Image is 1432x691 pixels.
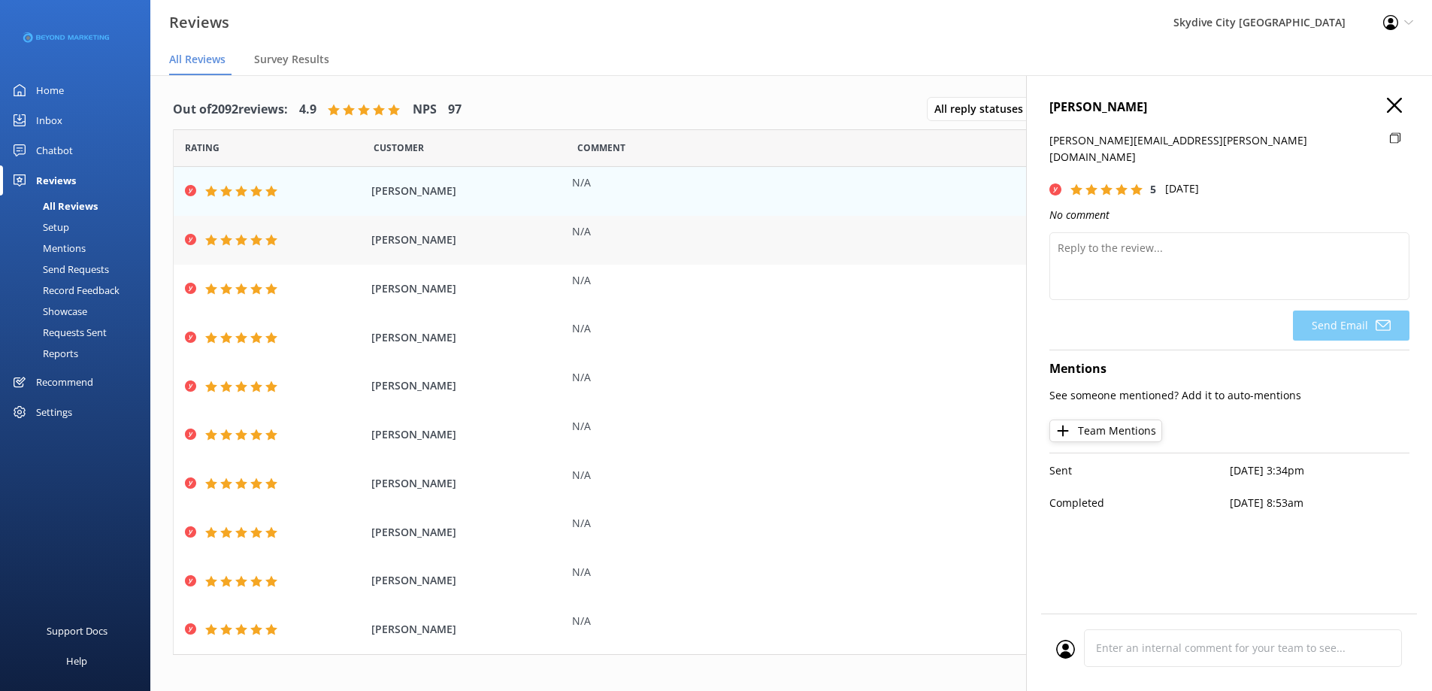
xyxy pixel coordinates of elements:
h4: Out of 2092 reviews: [173,100,288,120]
span: [PERSON_NAME] [371,524,565,541]
p: [DATE] [1165,180,1199,197]
div: Support Docs [47,616,107,646]
div: Setup [9,217,69,238]
div: Settings [36,397,72,427]
a: Setup [9,217,150,238]
a: All Reviews [9,195,150,217]
div: Home [36,75,64,105]
span: [PERSON_NAME] [371,426,565,443]
p: [DATE] 8:53am [1230,495,1410,511]
div: N/A [572,564,1256,580]
span: All reply statuses [934,101,1032,117]
p: [PERSON_NAME][EMAIL_ADDRESS][PERSON_NAME][DOMAIN_NAME] [1049,132,1381,166]
span: [PERSON_NAME] [371,232,565,248]
a: Reports [9,343,150,364]
h3: Reviews [169,11,229,35]
div: N/A [572,223,1256,240]
h4: NPS [413,100,437,120]
h4: [PERSON_NAME] [1049,98,1409,117]
div: Recommend [36,367,93,397]
button: Close [1387,98,1402,114]
p: [DATE] 3:34pm [1230,462,1410,479]
span: 5 [1150,182,1156,196]
div: Chatbot [36,135,73,165]
a: Mentions [9,238,150,259]
div: Record Feedback [9,280,120,301]
p: Completed [1049,495,1230,511]
div: Reports [9,343,78,364]
img: user_profile.svg [1056,640,1075,659]
div: Help [66,646,87,676]
span: [PERSON_NAME] [371,475,565,492]
p: Sent [1049,462,1230,479]
p: See someone mentioned? Add it to auto-mentions [1049,387,1409,404]
div: Reviews [36,165,76,195]
h4: Mentions [1049,359,1409,379]
h4: 4.9 [299,100,316,120]
h4: 97 [448,100,462,120]
div: N/A [572,515,1256,532]
div: All Reviews [9,195,98,217]
span: Date [374,141,424,155]
div: Mentions [9,238,86,259]
a: Send Requests [9,259,150,280]
div: N/A [572,418,1256,435]
div: Send Requests [9,259,109,280]
span: [PERSON_NAME] [371,183,565,199]
span: Date [185,141,219,155]
span: [PERSON_NAME] [371,329,565,346]
div: N/A [572,174,1256,191]
div: N/A [572,320,1256,337]
div: N/A [572,272,1256,289]
img: 3-1676954853.png [23,26,109,50]
div: N/A [572,467,1256,483]
span: Question [577,141,625,155]
span: Survey Results [254,52,329,67]
div: N/A [572,613,1256,629]
div: Inbox [36,105,62,135]
span: [PERSON_NAME] [371,572,565,589]
button: Team Mentions [1049,420,1162,442]
span: [PERSON_NAME] [371,621,565,638]
div: Showcase [9,301,87,322]
a: Showcase [9,301,150,322]
a: Requests Sent [9,322,150,343]
div: N/A [572,369,1256,386]
span: [PERSON_NAME] [371,377,565,394]
span: [PERSON_NAME] [371,280,565,297]
span: All Reviews [169,52,226,67]
a: Record Feedback [9,280,150,301]
div: Requests Sent [9,322,107,343]
i: No comment [1049,208,1110,222]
